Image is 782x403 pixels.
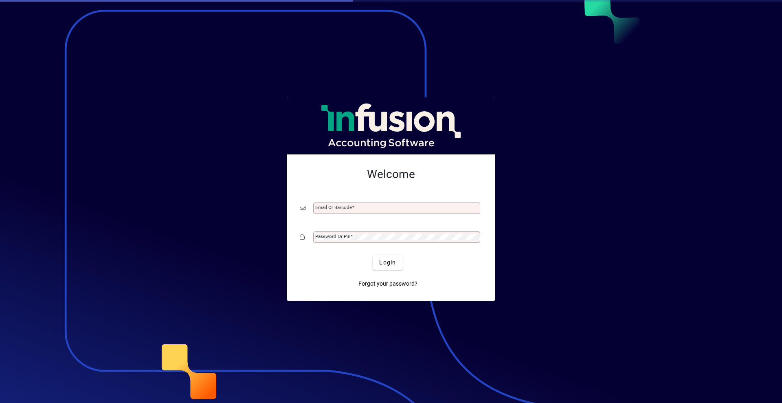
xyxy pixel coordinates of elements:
[358,280,417,288] span: Forgot your password?
[373,255,402,270] button: Login
[300,167,482,181] h2: Welcome
[315,233,350,239] mat-label: Password or Pin
[355,276,421,291] a: Forgot your password?
[315,205,352,210] mat-label: Email or Barcode
[379,258,396,267] span: Login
